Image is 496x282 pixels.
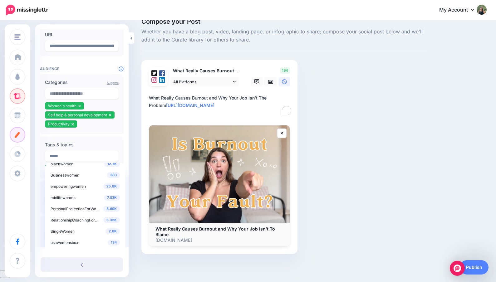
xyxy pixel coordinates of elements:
span: Businesswomen [51,173,79,177]
a: 5.32K RelationshipCoachingForWomen [47,215,123,225]
span: 7.03K [104,195,120,201]
img: menu.png [14,34,21,40]
label: URL [45,31,119,38]
a: Publish [460,260,489,275]
img: Missinglettr [6,5,48,15]
a: 383 Businesswomen [47,170,123,180]
span: 134 [108,240,120,246]
h4: Audience [40,66,124,71]
a: 12.7K blackwomen [47,159,123,168]
span: 2.8K [106,228,120,234]
span: midlifewomen [51,195,76,200]
span: blackwomen [51,162,73,166]
a: 2.8K SingleWomen [47,226,123,236]
span: 383 [107,172,120,178]
span: Self help & personal development [48,113,107,117]
a: 7.03K midlifewomen [47,193,123,202]
a: 8.69K PersonalProtectionForWomen [47,204,123,213]
span: empoweringwomen [51,184,86,189]
span: RelationshipCoachingForWomen [51,217,108,222]
a: 25.8K empoweringwomen [47,182,123,191]
span: 5.32K [103,217,120,223]
span: Productivity [48,122,70,126]
span: SingleWomen [51,229,75,234]
span: usawomensbox [51,240,78,245]
a: My Account [433,2,487,18]
a: Suggest [107,81,119,85]
span: PersonalProtectionForWomen [51,206,104,211]
span: 8.69K [103,206,120,212]
label: Tags & topics [45,141,119,148]
div: Open Intercom Messenger [450,261,465,276]
span: Women's health [48,104,76,108]
span: 25.8K [103,183,120,189]
span: 12.7K [104,161,120,167]
a: 134 usawomensbox [47,238,123,247]
label: Categories [45,79,119,86]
